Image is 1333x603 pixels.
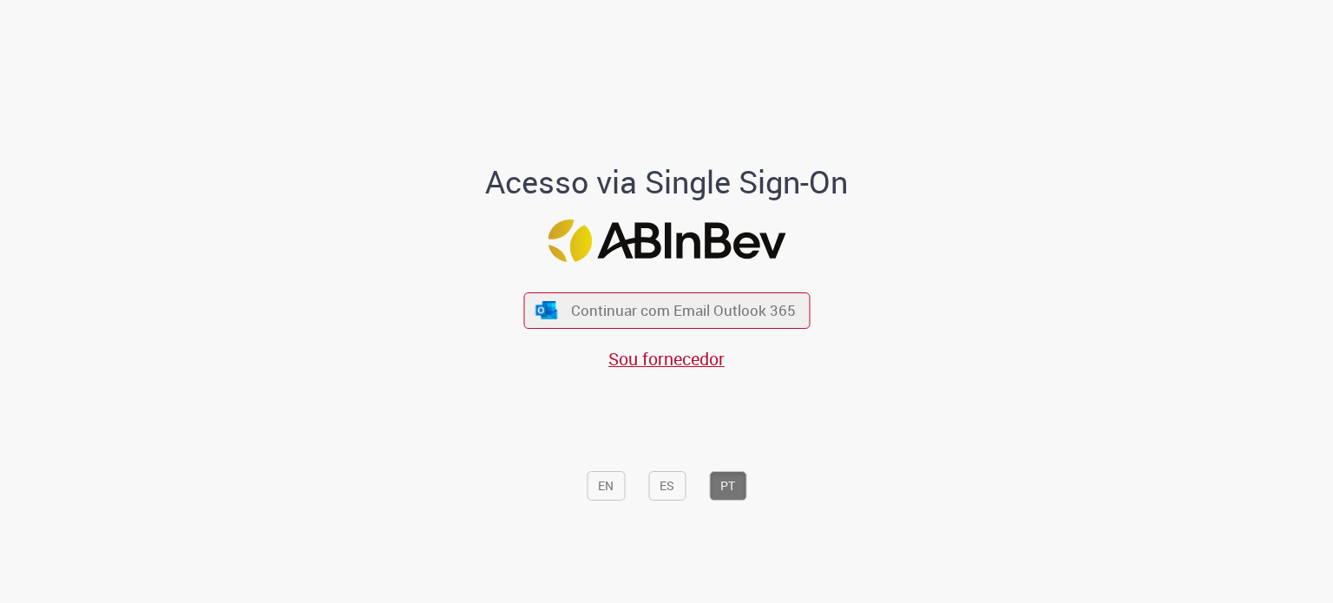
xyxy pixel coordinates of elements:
button: EN [587,471,625,501]
img: Logo ABInBev [548,220,785,262]
button: ES [648,471,686,501]
h1: Acesso via Single Sign-On [426,165,908,200]
button: ícone Azure/Microsoft 360 Continuar com Email Outlook 365 [523,292,810,328]
a: Sou fornecedor [608,347,725,370]
button: PT [709,471,746,501]
img: ícone Azure/Microsoft 360 [535,301,559,319]
span: Continuar com Email Outlook 365 [571,300,796,320]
